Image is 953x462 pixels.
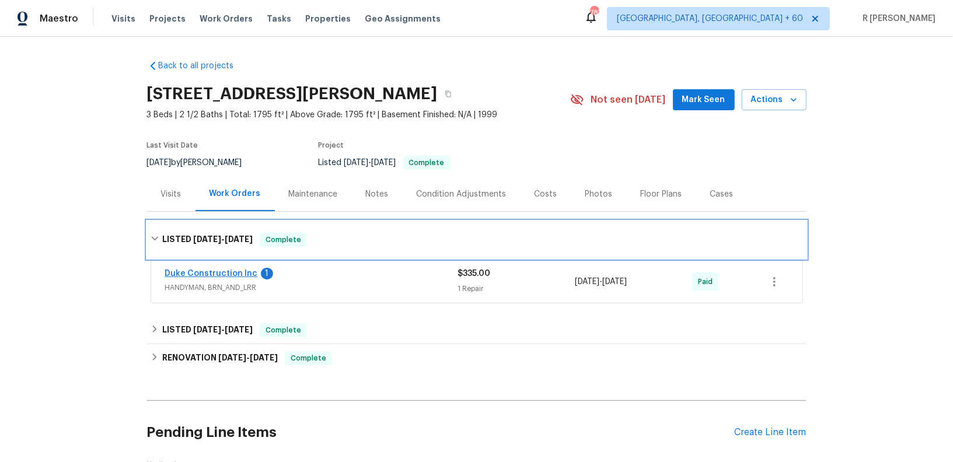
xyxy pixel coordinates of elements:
[585,188,613,200] div: Photos
[858,13,935,24] span: R [PERSON_NAME]
[218,353,278,362] span: -
[162,323,253,337] h6: LISTED
[147,316,807,344] div: LISTED [DATE]-[DATE]Complete
[165,282,458,293] span: HANDYMAN, BRN_AND_LRR
[250,353,278,362] span: [DATE]
[149,13,186,24] span: Projects
[267,15,291,23] span: Tasks
[111,13,135,24] span: Visits
[344,159,396,167] span: -
[305,13,351,24] span: Properties
[161,188,181,200] div: Visits
[535,188,557,200] div: Costs
[438,83,459,104] button: Copy Address
[193,325,253,334] span: -
[225,235,253,243] span: [DATE]
[200,13,253,24] span: Work Orders
[590,7,598,19] div: 787
[735,427,807,438] div: Create Line Item
[147,142,198,149] span: Last Visit Date
[673,89,735,111] button: Mark Seen
[417,188,507,200] div: Condition Adjustments
[617,13,803,24] span: [GEOGRAPHIC_DATA], [GEOGRAPHIC_DATA] + 60
[147,60,259,72] a: Back to all projects
[286,352,331,364] span: Complete
[210,188,261,199] div: Work Orders
[698,276,717,288] span: Paid
[372,159,396,167] span: [DATE]
[289,188,338,200] div: Maintenance
[261,234,306,246] span: Complete
[165,269,258,278] a: Duke Construction Inc
[147,159,172,167] span: [DATE]
[193,325,221,334] span: [DATE]
[193,235,221,243] span: [DATE]
[162,233,253,247] h6: LISTED
[162,351,278,365] h6: RENOVATION
[710,188,734,200] div: Cases
[458,283,575,295] div: 1 Repair
[751,93,797,107] span: Actions
[366,188,389,200] div: Notes
[147,405,735,460] h2: Pending Line Items
[602,278,627,286] span: [DATE]
[147,88,438,100] h2: [STREET_ADDRESS][PERSON_NAME]
[261,268,273,279] div: 1
[404,159,449,166] span: Complete
[365,13,441,24] span: Geo Assignments
[742,89,807,111] button: Actions
[218,353,246,362] span: [DATE]
[147,344,807,372] div: RENOVATION [DATE]-[DATE]Complete
[344,159,369,167] span: [DATE]
[147,221,807,258] div: LISTED [DATE]-[DATE]Complete
[319,159,451,167] span: Listed
[319,142,344,149] span: Project
[591,94,666,106] span: Not seen [DATE]
[641,188,682,200] div: Floor Plans
[458,269,491,278] span: $335.00
[261,324,306,336] span: Complete
[575,276,627,288] span: -
[40,13,78,24] span: Maestro
[193,235,253,243] span: -
[682,93,725,107] span: Mark Seen
[147,109,570,121] span: 3 Beds | 2 1/2 Baths | Total: 1795 ft² | Above Grade: 1795 ft² | Basement Finished: N/A | 1999
[147,156,256,170] div: by [PERSON_NAME]
[575,278,599,286] span: [DATE]
[225,325,253,334] span: [DATE]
